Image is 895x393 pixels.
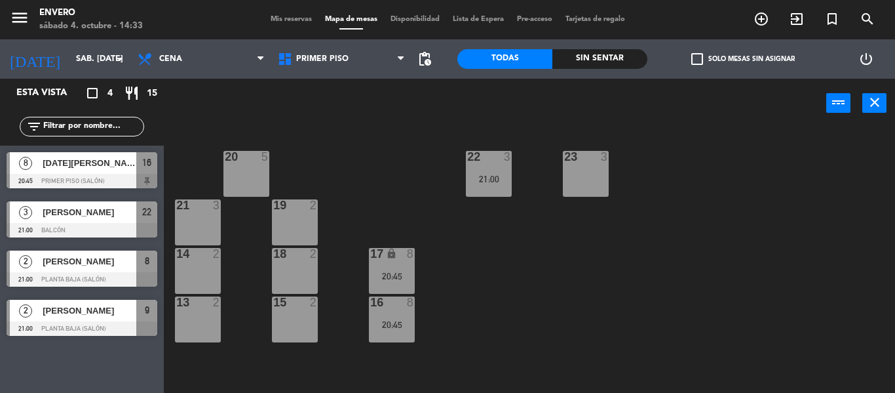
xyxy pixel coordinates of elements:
[39,7,143,20] div: Envero
[43,255,136,268] span: [PERSON_NAME]
[446,16,510,23] span: Lista de Espera
[310,297,318,308] div: 2
[296,54,349,64] span: Primer Piso
[39,20,143,33] div: sábado 4. octubre - 14:33
[559,16,632,23] span: Tarjetas de regalo
[213,297,221,308] div: 2
[176,248,177,260] div: 14
[417,51,432,67] span: pending_actions
[552,49,647,69] div: Sin sentar
[19,157,32,170] span: 8
[753,11,769,27] i: add_circle_outline
[10,8,29,28] i: menu
[370,297,371,308] div: 16
[159,54,182,64] span: Cena
[142,204,151,220] span: 22
[145,253,149,269] span: 8
[43,205,136,219] span: [PERSON_NAME]
[213,199,221,211] div: 3
[384,16,446,23] span: Disponibilidad
[467,151,468,163] div: 22
[310,199,318,211] div: 2
[147,86,157,101] span: 15
[867,94,883,110] i: close
[7,85,94,101] div: Esta vista
[369,272,415,281] div: 20:45
[860,11,875,27] i: search
[43,156,136,170] span: [DATE][PERSON_NAME]
[370,248,371,260] div: 17
[273,199,274,211] div: 19
[112,51,128,67] i: arrow_drop_down
[858,51,874,67] i: power_settings_new
[386,248,397,259] i: lock
[145,302,149,318] span: 9
[213,248,221,260] div: 2
[601,151,609,163] div: 3
[789,11,805,27] i: exit_to_app
[862,93,886,113] button: close
[691,53,795,65] label: Solo mesas sin asignar
[85,85,100,101] i: crop_square
[19,206,32,219] span: 3
[19,255,32,268] span: 2
[124,85,140,101] i: restaurant
[310,248,318,260] div: 2
[407,297,415,308] div: 8
[369,320,415,329] div: 20:45
[466,175,512,184] div: 21:00
[504,151,512,163] div: 3
[261,151,269,163] div: 5
[142,155,151,171] span: 16
[826,93,850,113] button: power_input
[264,16,318,23] span: Mis reservas
[564,151,565,163] div: 23
[26,119,42,134] i: filter_list
[107,86,113,101] span: 4
[176,199,177,211] div: 21
[318,16,384,23] span: Mapa de mesas
[691,53,703,65] span: check_box_outline_blank
[176,297,177,308] div: 13
[831,94,847,110] i: power_input
[43,304,136,318] span: [PERSON_NAME]
[407,248,415,260] div: 8
[457,49,552,69] div: Todas
[824,11,840,27] i: turned_in_not
[42,119,143,134] input: Filtrar por nombre...
[273,248,274,260] div: 18
[510,16,559,23] span: Pre-acceso
[273,297,274,308] div: 15
[10,8,29,32] button: menu
[19,304,32,318] span: 2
